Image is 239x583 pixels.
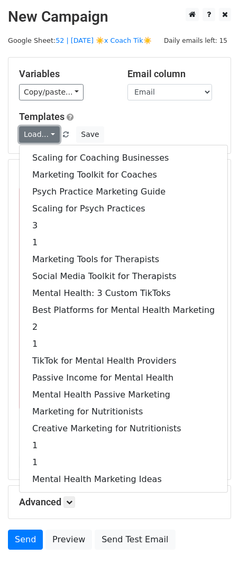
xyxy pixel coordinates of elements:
[19,68,112,80] h5: Variables
[20,200,227,217] a: Scaling for Psych Practices
[19,111,65,122] a: Templates
[20,183,227,200] a: Psych Practice Marketing Guide
[186,532,239,583] iframe: Chat Widget
[20,319,227,336] a: 2
[19,496,220,508] h5: Advanced
[20,302,227,319] a: Best Platforms for Mental Health Marketing
[95,530,175,550] a: Send Test Email
[8,8,231,26] h2: New Campaign
[45,530,92,550] a: Preview
[20,285,227,302] a: Mental Health: 3 Custom TikToks
[20,437,227,454] a: 1
[160,36,231,44] a: Daily emails left: 15
[20,251,227,268] a: Marketing Tools for Therapists
[20,386,227,403] a: Mental Health Passive Marketing
[20,403,227,420] a: Marketing for Nutritionists
[19,126,60,143] a: Load...
[20,420,227,437] a: Creative Marketing for Nutritionists
[20,166,227,183] a: Marketing Toolkit for Coaches
[76,126,104,143] button: Save
[20,234,227,251] a: 1
[127,68,220,80] h5: Email column
[20,150,227,166] a: Scaling for Coaching Businesses
[8,36,152,44] small: Google Sheet:
[20,353,227,369] a: TikTok for Mental Health Providers
[20,369,227,386] a: Passive Income for Mental Health
[20,471,227,488] a: Mental Health Marketing Ideas
[56,36,151,44] a: 52 | [DATE] ☀️x Coach Tik☀️
[19,84,84,100] a: Copy/paste...
[20,268,227,285] a: Social Media Toolkit for Therapists
[20,454,227,471] a: 1
[8,530,43,550] a: Send
[160,35,231,47] span: Daily emails left: 15
[20,217,227,234] a: 3
[20,336,227,353] a: 1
